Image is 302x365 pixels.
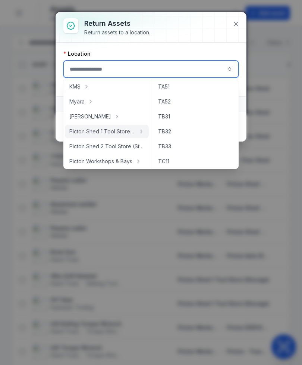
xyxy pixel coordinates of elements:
button: Assets1 [56,97,246,112]
span: KMS [69,83,81,90]
span: TA51 [158,83,170,90]
span: Picton Shed 1 Tool Store (Storage) [69,128,135,135]
span: Picton Workshops & Bays [69,158,132,165]
span: Myara [69,98,85,105]
h3: Return assets [84,18,150,29]
span: TB33 [158,143,171,150]
span: Picton Shed 2 Tool Store (Storage) [69,143,144,150]
label: Location [63,50,91,58]
div: Return assets to a location. [84,29,150,36]
span: [PERSON_NAME] [69,113,111,120]
span: TC11 [158,158,169,165]
span: TA52 [158,98,171,105]
span: TB31 [158,113,170,120]
span: TB32 [158,128,171,135]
